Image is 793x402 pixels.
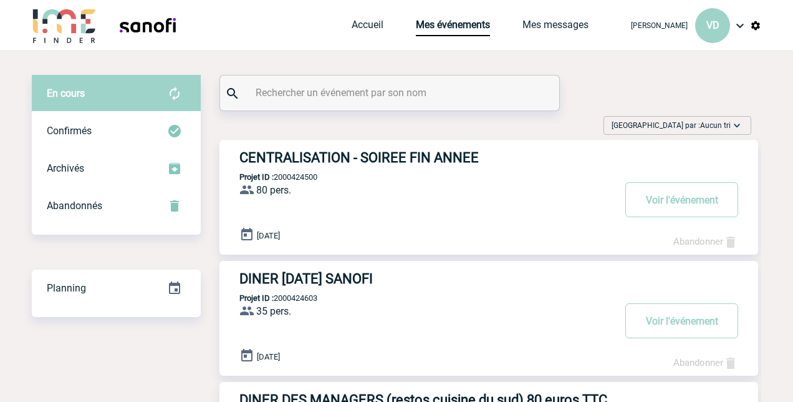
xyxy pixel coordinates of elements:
button: Voir l'événement [625,303,738,338]
a: Planning [32,269,201,306]
img: baseline_expand_more_white_24dp-b.png [731,119,743,132]
b: Projet ID : [239,293,274,303]
b: Projet ID : [239,172,274,182]
span: [PERSON_NAME] [631,21,688,30]
a: Abandonner [673,236,738,247]
span: 80 pers. [256,184,291,196]
input: Rechercher un événement par son nom [252,84,530,102]
img: IME-Finder [32,7,97,43]
div: Retrouvez ici tous vos évènements avant confirmation [32,75,201,112]
a: CENTRALISATION - SOIREE FIN ANNEE [219,150,758,165]
a: DINER [DATE] SANOFI [219,271,758,287]
span: Confirmés [47,125,92,137]
span: [GEOGRAPHIC_DATA] par : [612,119,731,132]
a: Accueil [352,19,383,36]
span: VD [706,19,719,31]
a: Mes événements [416,19,490,36]
div: Retrouvez ici tous vos événements annulés [32,187,201,225]
a: Mes messages [522,19,589,36]
span: Planning [47,282,86,294]
span: [DATE] [257,352,280,361]
span: En cours [47,87,85,99]
button: Voir l'événement [625,182,738,217]
span: Abandonnés [47,200,102,212]
span: Aucun tri [700,121,731,130]
span: Archivés [47,162,84,174]
span: 35 pers. [256,305,291,317]
div: Retrouvez ici tous vos événements organisés par date et état d'avancement [32,270,201,307]
span: [DATE] [257,231,280,240]
h3: CENTRALISATION - SOIREE FIN ANNEE [239,150,613,165]
p: 2000424500 [219,172,317,182]
a: Abandonner [673,357,738,368]
p: 2000424603 [219,293,317,303]
h3: DINER [DATE] SANOFI [239,271,613,287]
div: Retrouvez ici tous les événements que vous avez décidé d'archiver [32,150,201,187]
